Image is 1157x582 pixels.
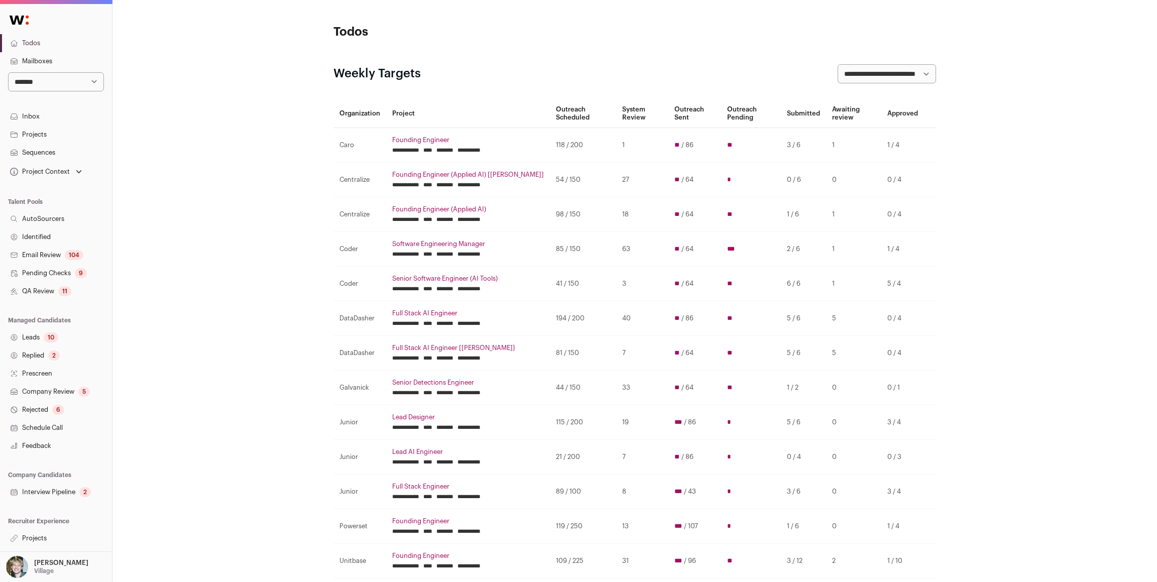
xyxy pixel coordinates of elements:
[781,371,826,405] td: 1 / 2
[881,371,924,405] td: 0 / 1
[616,163,668,197] td: 27
[333,66,421,82] h2: Weekly Targets
[781,440,826,475] td: 0 / 4
[8,168,70,176] div: Project Context
[681,176,693,184] span: / 64
[333,267,386,301] td: Coder
[881,232,924,267] td: 1 / 4
[881,405,924,440] td: 3 / 4
[781,163,826,197] td: 0 / 6
[681,210,693,218] span: / 64
[79,487,91,497] div: 2
[616,475,668,509] td: 8
[550,371,616,405] td: 44 / 150
[826,267,881,301] td: 1
[681,453,693,461] span: / 86
[333,440,386,475] td: Junior
[881,440,924,475] td: 0 / 3
[392,552,544,560] a: Founding Engineer
[881,509,924,544] td: 1 / 4
[392,309,544,317] a: Full Stack AI Engineer
[75,268,87,278] div: 9
[392,136,544,144] a: Founding Engineer
[78,387,90,397] div: 5
[616,267,668,301] td: 3
[681,384,693,392] span: / 64
[333,197,386,232] td: Centralize
[721,99,781,128] th: Outreach Pending
[681,349,693,357] span: / 64
[616,371,668,405] td: 33
[392,483,544,491] a: Full Stack Engineer
[681,141,693,149] span: / 86
[881,99,924,128] th: Approved
[48,351,60,361] div: 2
[6,556,28,578] img: 6494470-medium_jpg
[333,544,386,578] td: Unitbase
[826,371,881,405] td: 0
[392,205,544,213] a: Founding Engineer (Applied AI)
[333,128,386,163] td: Caro
[616,232,668,267] td: 63
[781,405,826,440] td: 5 / 6
[826,440,881,475] td: 0
[550,509,616,544] td: 119 / 250
[681,245,693,253] span: / 64
[392,275,544,283] a: Senior Software Engineer (AI Tools)
[52,405,64,415] div: 6
[550,197,616,232] td: 98 / 150
[681,280,693,288] span: / 64
[781,301,826,336] td: 5 / 6
[550,232,616,267] td: 85 / 150
[550,267,616,301] td: 41 / 150
[333,509,386,544] td: Powerset
[392,344,544,352] a: Full Stack AI Engineer [[PERSON_NAME]}
[881,475,924,509] td: 3 / 4
[616,99,668,128] th: System Review
[333,475,386,509] td: Junior
[881,128,924,163] td: 1 / 4
[781,509,826,544] td: 1 / 6
[781,128,826,163] td: 3 / 6
[684,557,696,565] span: / 96
[781,267,826,301] td: 6 / 6
[333,163,386,197] td: Centralize
[333,232,386,267] td: Coder
[616,128,668,163] td: 1
[550,163,616,197] td: 54 / 150
[826,197,881,232] td: 1
[826,544,881,578] td: 2
[333,336,386,371] td: DataDasher
[826,405,881,440] td: 0
[34,567,54,575] p: Village
[550,475,616,509] td: 89 / 100
[881,301,924,336] td: 0 / 4
[392,171,544,179] a: Founding Engineer (Applied AI) [[PERSON_NAME]]
[333,301,386,336] td: DataDasher
[681,314,693,322] span: / 86
[781,99,826,128] th: Submitted
[826,232,881,267] td: 1
[333,99,386,128] th: Organization
[781,197,826,232] td: 1 / 6
[826,128,881,163] td: 1
[333,24,534,40] h1: Todos
[44,332,58,342] div: 10
[550,544,616,578] td: 109 / 225
[4,10,34,30] img: Wellfound
[668,99,721,128] th: Outreach Sent
[550,301,616,336] td: 194 / 200
[826,163,881,197] td: 0
[386,99,550,128] th: Project
[881,197,924,232] td: 0 / 4
[65,250,83,260] div: 104
[616,197,668,232] td: 18
[333,371,386,405] td: Galvanick
[333,405,386,440] td: Junior
[392,517,544,525] a: Founding Engineer
[781,232,826,267] td: 2 / 6
[550,128,616,163] td: 118 / 200
[616,405,668,440] td: 19
[826,475,881,509] td: 0
[826,99,881,128] th: Awaiting review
